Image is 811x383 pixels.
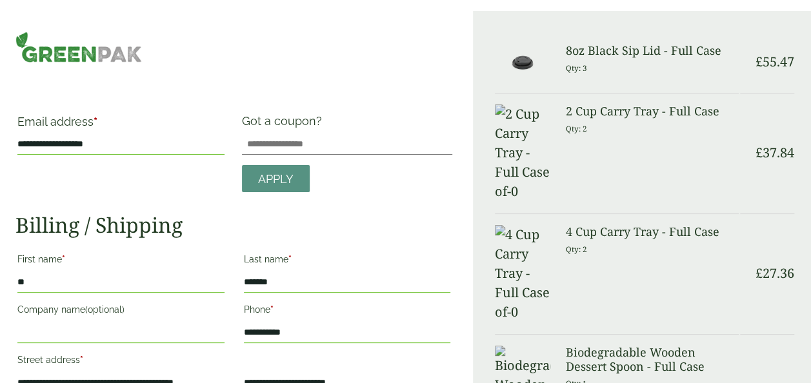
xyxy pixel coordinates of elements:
bdi: 27.36 [756,264,794,282]
label: Street address [17,351,225,373]
small: Qty: 3 [566,63,587,73]
small: Qty: 2 [566,124,587,133]
abbr: required [94,115,97,128]
bdi: 55.47 [756,53,794,70]
h3: 4 Cup Carry Tray - Full Case [566,225,739,239]
label: Last name [244,250,451,272]
h2: Billing / Shipping [15,213,452,237]
h3: 8oz Black Sip Lid - Full Case [566,44,739,58]
label: Email address [17,116,225,134]
span: £ [756,264,763,282]
abbr: required [62,254,65,264]
img: 4 Cup Carry Tray -Full Case of-0 [495,225,550,322]
label: Company name [17,300,225,322]
h3: Biodegradable Wooden Dessert Spoon - Full Case [566,346,739,373]
span: Apply [258,172,294,186]
abbr: required [288,254,292,264]
bdi: 37.84 [756,144,794,161]
a: Apply [242,165,310,193]
label: First name [17,250,225,272]
img: 2 Cup Carry Tray -Full Case of-0 [495,104,550,201]
abbr: required [270,304,274,315]
label: Phone [244,300,451,322]
span: £ [756,53,763,70]
img: GreenPak Supplies [15,32,142,63]
small: Qty: 2 [566,244,587,254]
abbr: required [80,355,83,365]
span: £ [756,144,763,161]
span: (optional) [85,304,125,315]
h3: 2 Cup Carry Tray - Full Case [566,104,739,119]
label: Got a coupon? [242,114,327,134]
